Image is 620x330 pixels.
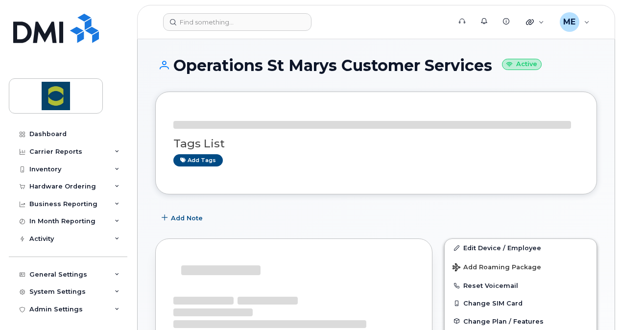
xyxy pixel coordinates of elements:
[445,239,596,257] a: Edit Device / Employee
[171,213,203,223] span: Add Note
[445,277,596,294] button: Reset Voicemail
[155,57,597,74] h1: Operations St Marys Customer Services
[173,138,579,150] h3: Tags List
[463,317,544,325] span: Change Plan / Features
[173,154,223,166] a: Add tags
[502,59,542,70] small: Active
[445,257,596,277] button: Add Roaming Package
[155,209,211,227] button: Add Note
[453,263,541,273] span: Add Roaming Package
[445,294,596,312] button: Change SIM Card
[445,312,596,330] button: Change Plan / Features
